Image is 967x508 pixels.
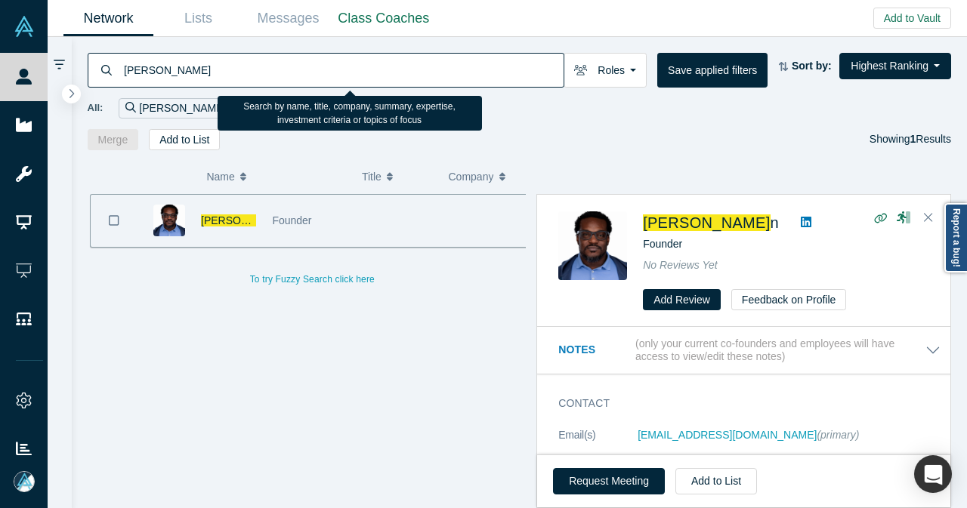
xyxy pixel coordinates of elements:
h3: Contact [558,396,919,411]
img: Adrian Brown's Profile Image [558,211,627,280]
button: Feedback on Profile [731,289,847,310]
button: Bookmark [91,195,137,247]
div: Showing [870,129,951,150]
p: (only your current co-founders and employees will have access to view/edit these notes) [635,337,925,363]
input: Search by name, title, company, summary, expertise, investment criteria or topics of focus [122,52,564,88]
span: n [771,214,779,231]
a: Messages [243,1,333,36]
span: [PERSON_NAME] [201,214,288,226]
strong: Sort by: [792,60,832,72]
button: Add to List [675,468,757,494]
span: Results [910,133,951,145]
div: [PERSON_NAME] [119,98,244,119]
img: Alchemist Vault Logo [14,16,35,37]
span: Name [206,161,234,192]
button: Company [449,161,520,192]
a: Class Coaches [333,1,434,36]
img: Adrian Brown's Profile Image [153,205,185,236]
button: Title [362,161,433,192]
span: [PERSON_NAME] [643,214,770,231]
button: Roles [564,53,647,88]
a: [EMAIL_ADDRESS][DOMAIN_NAME] [638,429,817,441]
a: [PERSON_NAME] [201,214,294,226]
button: Request Meeting [553,468,665,494]
h3: Notes [558,342,632,358]
span: No Reviews Yet [643,259,718,271]
button: Close [917,206,940,230]
img: Mia Scott's Account [14,471,35,492]
a: Report a bug! [944,203,967,272]
button: Remove Filter [226,100,237,117]
button: Merge [88,129,139,150]
dt: Email(s) [558,427,638,459]
span: Company [449,161,494,192]
button: Save applied filters [657,53,768,88]
a: Lists [153,1,243,36]
button: To try Fuzzy Search click here [239,269,385,289]
span: Founder [643,238,682,250]
span: All: [88,100,103,115]
button: Add to Vault [873,8,951,29]
button: Highest Ranking [839,53,951,79]
button: Name [206,161,346,192]
span: Founder [272,214,311,226]
button: Notes (only your current co-founders and employees will have access to view/edit these notes) [558,337,941,363]
span: Title [362,161,382,192]
strong: 1 [910,133,916,145]
a: Network [63,1,153,36]
button: Add to List [149,129,220,150]
button: Add Review [643,289,721,310]
a: [PERSON_NAME]n [643,214,779,231]
span: (primary) [817,429,859,441]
